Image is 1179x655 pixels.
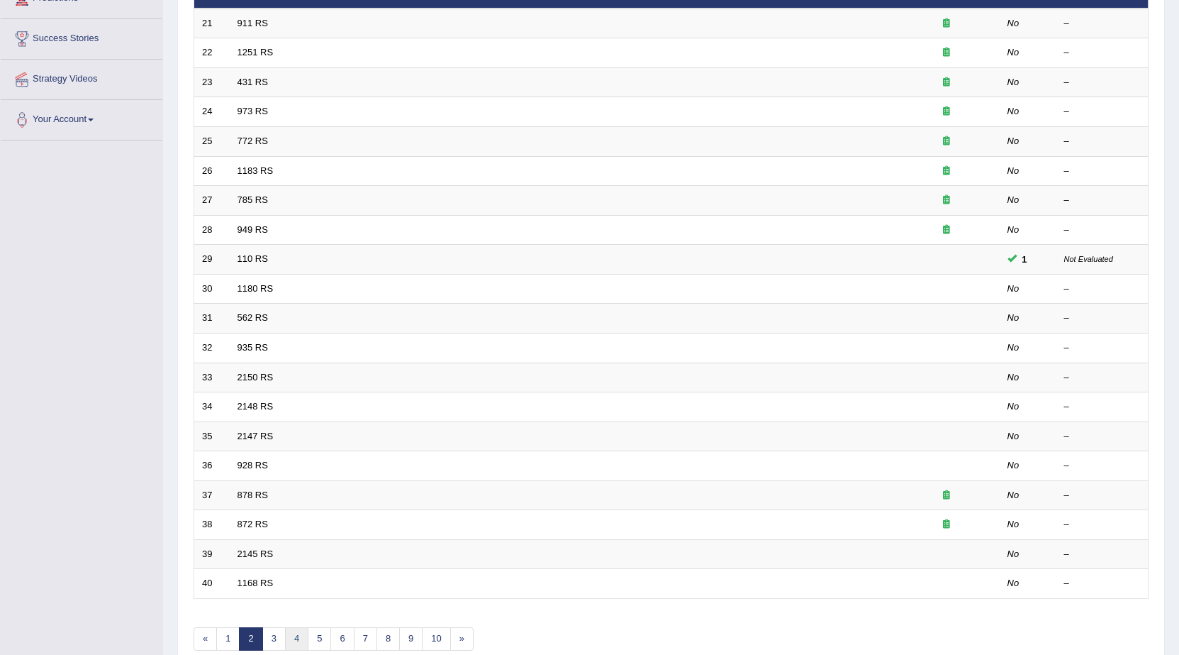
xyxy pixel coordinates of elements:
[238,283,274,294] a: 1180 RS
[238,549,274,559] a: 2145 RS
[901,76,992,89] div: Exam occurring question
[376,627,400,651] a: 8
[1007,460,1019,470] em: No
[194,274,230,304] td: 30
[399,627,423,651] a: 9
[238,194,268,205] a: 785 RS
[1064,194,1141,207] div: –
[194,38,230,68] td: 22
[1007,47,1019,57] em: No
[238,460,268,470] a: 928 RS
[238,224,268,235] a: 949 RS
[1064,255,1113,263] small: Not Evaluated
[238,77,268,87] a: 431 RS
[1064,518,1141,532] div: –
[1064,459,1141,473] div: –
[238,401,274,412] a: 2148 RS
[238,519,268,529] a: 872 RS
[422,627,450,651] a: 10
[238,165,274,176] a: 1183 RS
[194,569,230,599] td: 40
[330,627,354,651] a: 6
[1064,577,1141,590] div: –
[194,186,230,216] td: 27
[1064,489,1141,502] div: –
[1017,252,1033,267] span: You cannot take this question anymore
[901,194,992,207] div: Exam occurring question
[238,312,268,323] a: 562 RS
[1,100,162,136] a: Your Account
[1007,372,1019,382] em: No
[1064,312,1141,325] div: –
[1007,77,1019,87] em: No
[450,627,474,651] a: »
[1007,18,1019,28] em: No
[1007,578,1019,588] em: No
[194,392,230,422] td: 34
[194,156,230,186] td: 26
[238,490,268,500] a: 878 RS
[216,627,240,651] a: 1
[1064,341,1141,355] div: –
[901,224,992,237] div: Exam occurring question
[1007,136,1019,146] em: No
[901,17,992,31] div: Exam occurring question
[901,518,992,532] div: Exam occurring question
[901,165,992,178] div: Exam occurring question
[901,135,992,148] div: Exam occurring question
[1064,400,1141,414] div: –
[238,431,274,441] a: 2147 RS
[308,627,331,651] a: 5
[1064,548,1141,561] div: –
[194,422,230,451] td: 35
[1007,312,1019,323] em: No
[194,539,230,569] td: 39
[238,372,274,382] a: 2150 RS
[1064,105,1141,119] div: –
[238,578,274,588] a: 1168 RS
[194,363,230,392] td: 33
[901,105,992,119] div: Exam occurring question
[1064,430,1141,444] div: –
[1,19,162,55] a: Success Stories
[194,304,230,334] td: 31
[238,342,268,353] a: 935 RS
[1064,165,1141,178] div: –
[194,127,230,157] td: 25
[1007,283,1019,294] em: No
[194,9,230,38] td: 21
[1007,165,1019,176] em: No
[194,97,230,127] td: 24
[238,253,268,264] a: 110 RS
[901,46,992,60] div: Exam occurring question
[194,333,230,363] td: 32
[1064,224,1141,237] div: –
[194,67,230,97] td: 23
[1007,401,1019,412] em: No
[901,489,992,502] div: Exam occurring question
[1064,46,1141,60] div: –
[1064,371,1141,385] div: –
[1007,194,1019,205] em: No
[1007,490,1019,500] em: No
[1007,549,1019,559] em: No
[1064,17,1141,31] div: –
[354,627,377,651] a: 7
[194,451,230,481] td: 36
[194,215,230,245] td: 28
[238,106,268,116] a: 973 RS
[194,480,230,510] td: 37
[1007,342,1019,353] em: No
[238,47,274,57] a: 1251 RS
[1064,135,1141,148] div: –
[1,60,162,95] a: Strategy Videos
[1007,224,1019,235] em: No
[285,627,308,651] a: 4
[262,627,286,651] a: 3
[1007,106,1019,116] em: No
[238,18,268,28] a: 911 RS
[239,627,262,651] a: 2
[194,627,217,651] a: «
[1007,519,1019,529] em: No
[194,245,230,275] td: 29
